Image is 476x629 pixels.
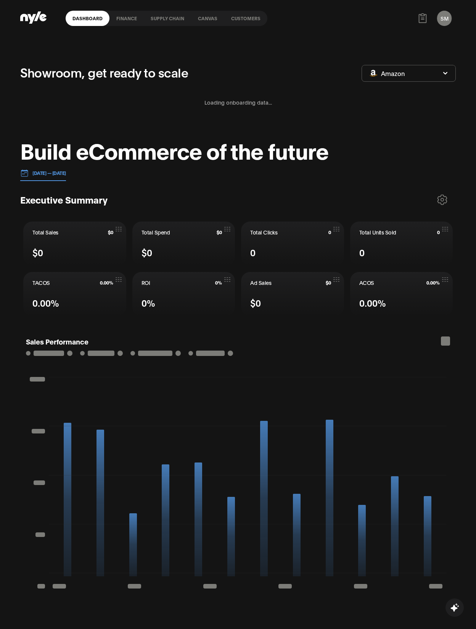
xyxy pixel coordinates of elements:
[108,230,113,235] span: $0
[326,280,331,285] span: $0
[20,165,66,181] button: [DATE] — [DATE]
[142,279,150,286] span: ROI
[359,246,365,259] span: 0
[32,246,43,259] span: $0
[191,11,224,26] a: Canvas
[32,228,58,236] span: Total Sales
[224,11,267,26] a: Customers
[32,279,50,286] span: TACOS
[437,230,440,235] span: 0
[359,228,396,236] span: Total Units Sold
[20,89,456,116] div: Loading onboarding data...
[109,11,144,26] a: finance
[142,296,155,309] span: 0%
[144,11,191,26] a: Supply chain
[32,296,59,309] span: 0.00%
[250,228,277,236] span: Total Clicks
[241,272,344,316] button: Ad Sales$0$0
[66,11,109,26] a: Dashboard
[23,222,126,266] button: Total Sales$0$0
[217,230,222,235] span: $0
[132,272,235,316] button: ROI0%0%
[359,296,386,309] span: 0.00%
[362,65,456,82] button: Amazon
[359,279,374,286] span: ACOS
[350,272,453,316] button: ACOS0.00%0.00%
[132,222,235,266] button: Total Spend$0$0
[26,336,88,347] h1: Sales Performance
[20,63,188,81] p: Showroom, get ready to scale
[381,69,405,78] span: Amazon
[100,280,113,285] span: 0.00%
[250,296,261,309] span: $0
[20,194,108,205] h3: Executive Summary
[426,280,440,285] span: 0.00%
[370,70,377,76] img: Amazon
[328,230,331,235] span: 0
[23,272,126,316] button: TACOS0.00%0.00%
[142,246,152,259] span: $0
[250,279,271,286] span: Ad Sales
[20,169,29,177] img: 01.01.24 — 07.01.24
[250,246,256,259] span: 0
[437,11,452,26] button: SM
[350,222,453,266] button: Total Units Sold00
[142,228,170,236] span: Total Spend
[29,170,66,176] p: [DATE] — [DATE]
[20,139,328,162] h1: Build eCommerce of the future
[215,280,222,285] span: 0%
[241,222,344,266] button: Total Clicks00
